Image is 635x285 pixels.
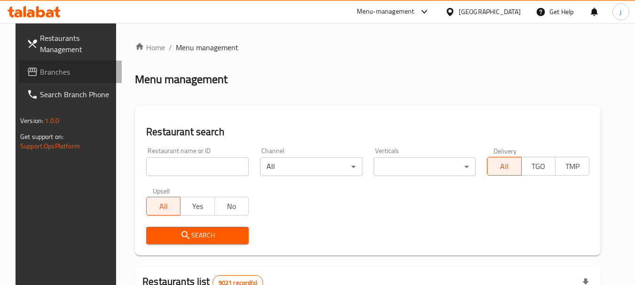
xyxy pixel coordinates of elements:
[214,197,249,216] button: No
[45,115,59,127] span: 1.0.0
[146,125,589,139] h2: Restaurant search
[150,200,177,213] span: All
[146,197,180,216] button: All
[20,115,43,127] span: Version:
[153,187,170,194] label: Upsell
[559,160,586,173] span: TMP
[487,157,521,176] button: All
[374,157,476,176] div: ​
[135,42,601,53] nav: breadcrumb
[184,200,211,213] span: Yes
[494,147,517,154] label: Delivery
[146,157,249,176] input: Search for restaurant name or ID..
[180,197,214,216] button: Yes
[169,42,172,53] li: /
[19,61,122,83] a: Branches
[555,157,589,176] button: TMP
[620,7,621,17] span: j
[525,160,552,173] span: TGO
[40,32,114,55] span: Restaurants Management
[260,157,362,176] div: All
[146,227,249,244] button: Search
[135,42,165,53] a: Home
[521,157,556,176] button: TGO
[19,27,122,61] a: Restaurants Management
[20,140,80,152] a: Support.OpsPlatform
[491,160,517,173] span: All
[459,7,521,17] div: [GEOGRAPHIC_DATA]
[20,131,63,143] span: Get support on:
[357,6,415,17] div: Menu-management
[135,72,227,87] h2: Menu management
[219,200,245,213] span: No
[19,83,122,106] a: Search Branch Phone
[40,66,114,77] span: Branches
[154,230,241,241] span: Search
[176,42,238,53] span: Menu management
[40,89,114,100] span: Search Branch Phone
